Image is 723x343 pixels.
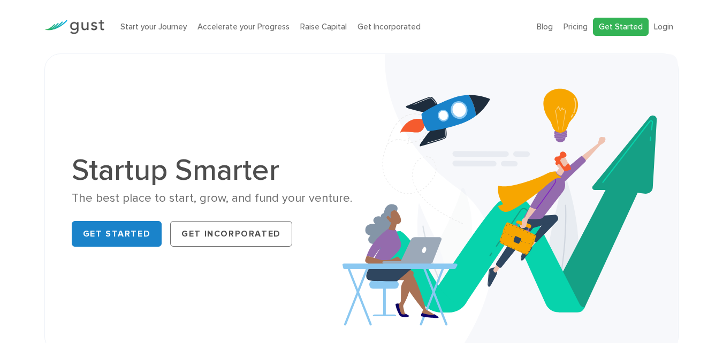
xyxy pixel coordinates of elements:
[72,221,162,247] a: Get Started
[170,221,292,247] a: Get Incorporated
[564,22,588,32] a: Pricing
[357,22,421,32] a: Get Incorporated
[72,155,354,185] h1: Startup Smarter
[197,22,290,32] a: Accelerate your Progress
[120,22,187,32] a: Start your Journey
[593,18,649,36] a: Get Started
[537,22,553,32] a: Blog
[44,20,104,34] img: Gust Logo
[300,22,347,32] a: Raise Capital
[72,190,354,206] div: The best place to start, grow, and fund your venture.
[654,22,673,32] a: Login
